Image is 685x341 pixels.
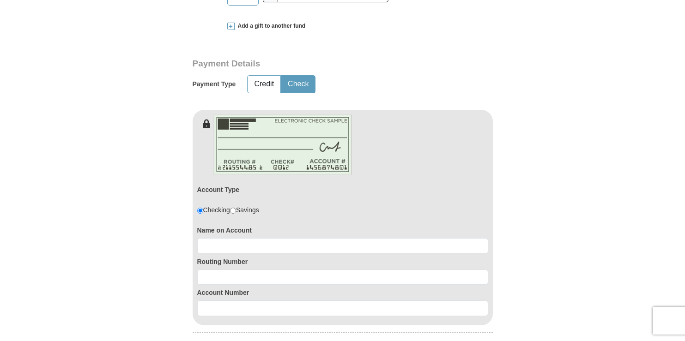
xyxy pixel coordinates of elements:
[197,226,488,235] label: Name on Account
[197,185,240,194] label: Account Type
[281,76,315,93] button: Check
[248,76,280,93] button: Credit
[235,22,306,30] span: Add a gift to another fund
[197,257,488,266] label: Routing Number
[193,59,428,69] h3: Payment Details
[197,288,488,297] label: Account Number
[193,80,236,88] h5: Payment Type
[197,205,259,215] div: Checking Savings
[213,114,352,175] img: check-en.png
